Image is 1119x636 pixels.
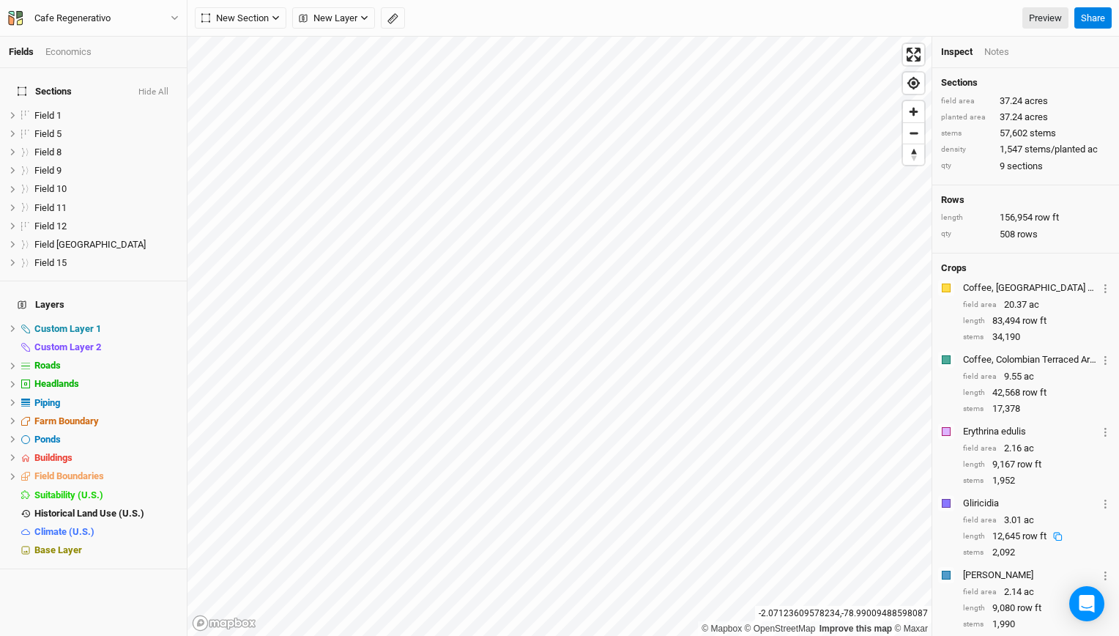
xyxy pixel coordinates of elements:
a: Maxar [894,624,928,634]
span: acres [1025,95,1048,108]
div: Roads [34,360,178,371]
button: Zoom in [903,101,924,122]
div: 3.01 [963,514,1110,527]
span: Sections [18,86,72,97]
div: planted area [941,112,992,123]
span: Headlands [34,378,79,389]
span: row ft [1017,602,1041,615]
span: Field 11 [34,202,67,213]
div: field area [963,443,997,454]
span: ac [1024,370,1034,383]
div: Field 1 [34,110,178,122]
span: row ft [1035,211,1059,224]
div: length [963,531,985,542]
span: row ft [1022,530,1046,541]
div: length [963,388,985,399]
span: ac [1029,298,1039,311]
button: Reset bearing to north [903,144,924,165]
div: -2.07123609578234 , -78.99009488598087 [755,606,932,621]
div: 1,547 [941,143,1110,156]
div: stems [963,404,985,415]
span: New Layer [299,11,357,26]
span: row ft [1022,386,1046,399]
div: Inspect [941,45,973,59]
div: Base Layer [34,544,178,556]
span: Field 9 [34,165,62,176]
div: length [963,603,985,614]
span: Field 5 [34,128,62,139]
button: Crop Usage [1101,566,1110,583]
span: row ft [1017,458,1041,471]
div: stems [963,476,985,487]
div: 1,952 [963,474,1110,487]
div: length [963,316,985,327]
span: Zoom out [903,123,924,144]
div: density [941,144,992,155]
div: 9 [941,160,1110,173]
div: field area [941,96,992,107]
span: ac [1024,442,1034,455]
button: Copy [1046,531,1069,542]
div: stems [963,619,985,630]
div: Economics [45,45,92,59]
span: stems/planted ac [1025,143,1098,156]
div: 17,378 [963,402,1110,415]
a: Preview [1022,7,1068,29]
span: Find my location [903,73,924,94]
div: Coffee, Brazil Mechanized Arabica [963,281,1098,295]
div: Custom Layer 2 [34,341,178,353]
span: Custom Layer 1 [34,323,101,334]
div: Field 15 [34,257,178,269]
div: length [941,212,992,223]
button: Crop Usage [1101,495,1110,511]
div: field area [963,515,997,526]
span: row ft [1022,314,1046,328]
button: Crop Usage [1101,423,1110,440]
div: 9,167 [963,458,1110,471]
span: Ponds [34,434,61,445]
div: Field 13 Headland Field [34,239,178,251]
div: stems [941,128,992,139]
div: stems [963,332,985,343]
button: Crop Usage [1101,351,1110,368]
button: Crop Usage [1101,279,1110,296]
span: Climate (U.S.) [34,526,94,537]
div: Cafe Regenerativo [34,11,111,26]
h4: Rows [941,194,1110,206]
div: 9.55 [963,370,1110,383]
a: Mapbox logo [192,615,256,632]
span: Buildings [34,452,73,463]
h4: Sections [941,77,1110,89]
div: 1,990 [963,618,1110,631]
div: Custom Layer 1 [34,323,178,335]
div: Field 5 [34,128,178,140]
h4: Crops [941,262,967,274]
div: length [963,459,985,470]
div: Climate (U.S.) [34,526,178,538]
a: Improve this map [819,624,892,634]
span: stems [1030,127,1056,140]
div: 12,645 [992,530,1069,543]
div: Field 9 [34,165,178,177]
div: 37.24 [941,111,1110,124]
a: OpenStreetMap [745,624,816,634]
div: qty [941,229,992,240]
div: 37.24 [941,95,1110,108]
div: Coffee, Colombian Terraced Arrabica [963,353,1098,366]
div: Open Intercom Messenger [1069,586,1104,621]
canvas: Map [187,37,932,636]
span: ac [1024,585,1034,599]
span: Field 1 [34,110,62,121]
div: Suitability (U.S.) [34,489,178,501]
button: Share [1074,7,1112,29]
div: 83,494 [963,314,1110,328]
div: Field 10 [34,183,178,195]
button: Enter fullscreen [903,44,924,65]
button: Cafe Regenerativo [7,10,179,26]
div: Gliricidia [963,497,1098,510]
span: Piping [34,397,60,408]
div: 2.14 [963,585,1110,599]
div: field area [963,587,997,598]
button: New Section [195,7,286,29]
